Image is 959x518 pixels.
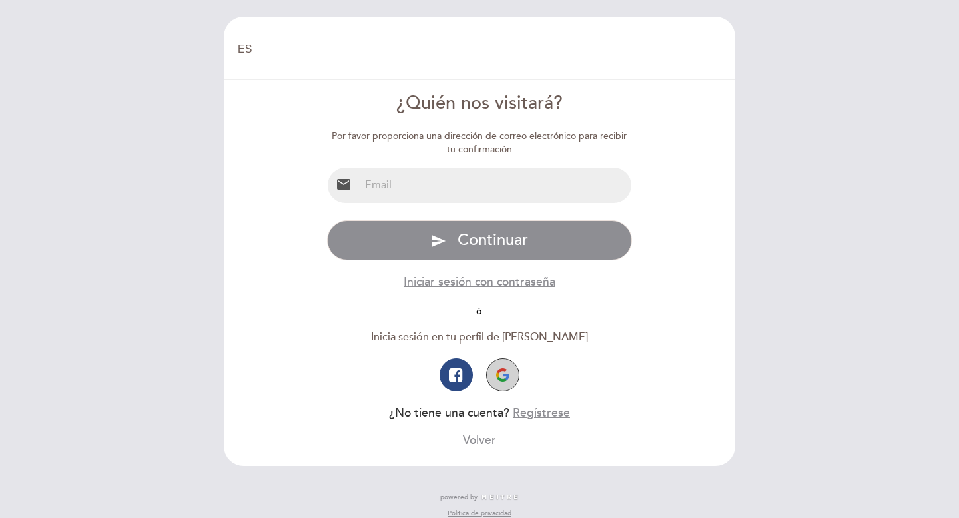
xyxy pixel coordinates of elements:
[430,233,446,249] i: send
[327,220,633,260] button: send Continuar
[327,130,633,156] div: Por favor proporciona una dirección de correo electrónico para recibir tu confirmación
[327,330,633,345] div: Inicia sesión en tu perfil de [PERSON_NAME]
[513,405,570,421] button: Regístrese
[404,274,555,290] button: Iniciar sesión con contraseña
[360,168,632,203] input: Email
[327,91,633,117] div: ¿Quién nos visitará?
[336,176,352,192] i: email
[458,230,528,250] span: Continuar
[440,493,519,502] a: powered by
[440,493,478,502] span: powered by
[466,306,492,317] span: ó
[481,494,519,501] img: MEITRE
[496,368,509,382] img: icon-google.png
[463,432,496,449] button: Volver
[389,406,509,420] span: ¿No tiene una cuenta?
[448,509,511,518] a: Política de privacidad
